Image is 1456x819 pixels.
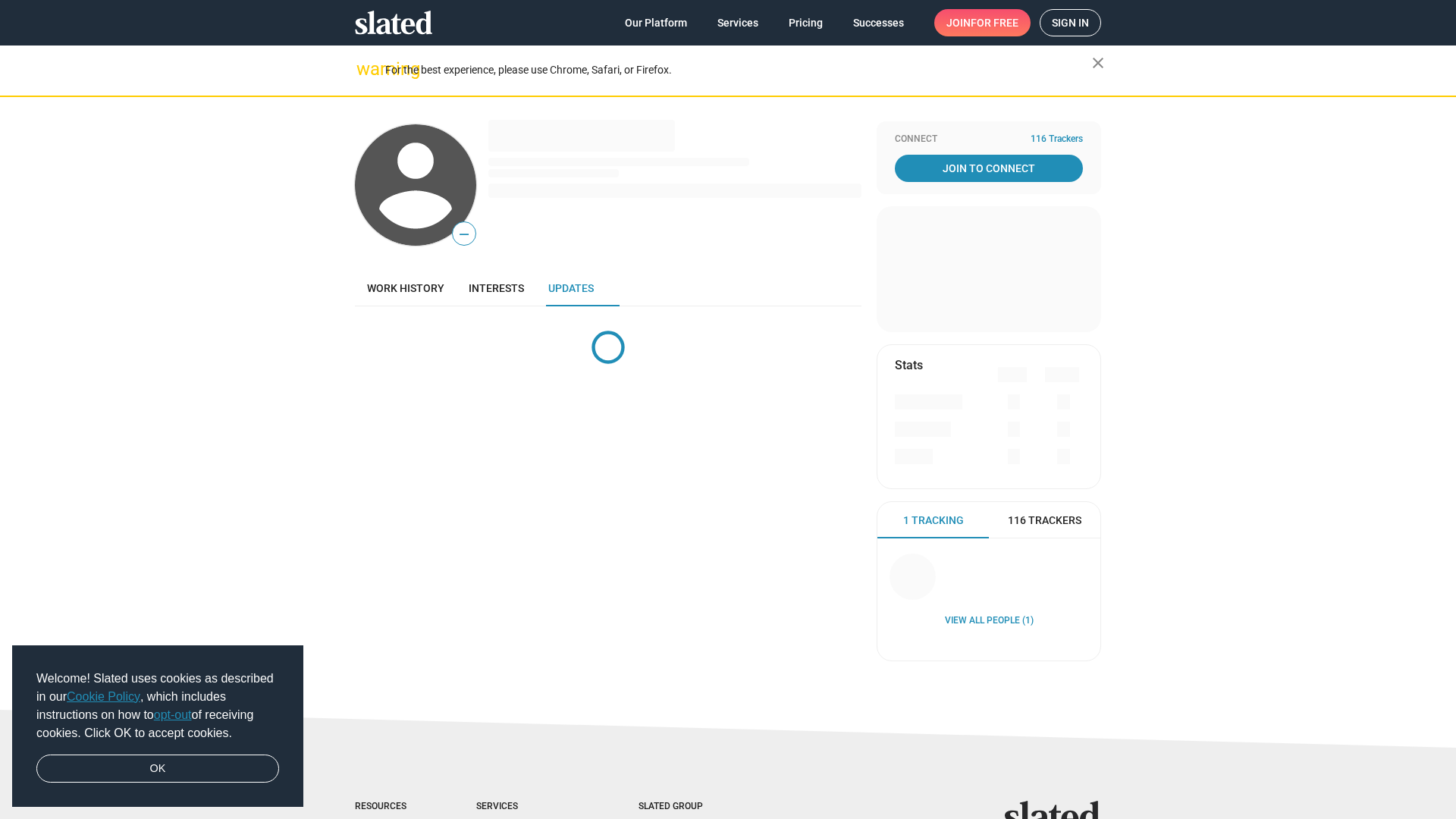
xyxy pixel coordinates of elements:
[1008,513,1081,528] span: 116 Trackers
[453,224,475,244] span: —
[385,60,1092,80] div: For the best experience, please use Chrome, Safari, or Firefox.
[717,9,758,36] span: Services
[895,133,1083,146] div: Connect
[853,9,904,36] span: Successes
[895,155,1083,182] a: Join To Connect
[536,270,606,306] a: Updates
[945,615,1034,627] a: View all People (1)
[1052,10,1089,36] span: Sign in
[898,155,1080,182] span: Join To Connect
[841,9,916,36] a: Successes
[903,513,964,528] span: 1 Tracking
[36,670,279,742] span: Welcome! Slated uses cookies as described in our , which includes instructions on how to of recei...
[356,60,375,78] mat-icon: warning
[469,282,524,294] span: Interests
[934,9,1031,36] a: Joinfor free
[36,755,279,783] a: dismiss cookie message
[895,357,923,373] mat-card-title: Stats
[154,708,192,721] a: opt-out
[1089,54,1107,72] mat-icon: close
[367,282,444,294] span: Work history
[625,9,687,36] span: Our Platform
[971,9,1018,36] span: for free
[639,801,742,813] div: Slated Group
[946,9,1018,36] span: Join
[777,9,835,36] a: Pricing
[705,9,770,36] a: Services
[548,282,594,294] span: Updates
[457,270,536,306] a: Interests
[12,645,303,808] div: cookieconsent
[67,690,140,703] a: Cookie Policy
[355,270,457,306] a: Work history
[1031,133,1083,146] span: 116 Trackers
[789,9,823,36] span: Pricing
[1040,9,1101,36] a: Sign in
[355,801,416,813] div: Resources
[613,9,699,36] a: Our Platform
[476,801,578,813] div: Services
